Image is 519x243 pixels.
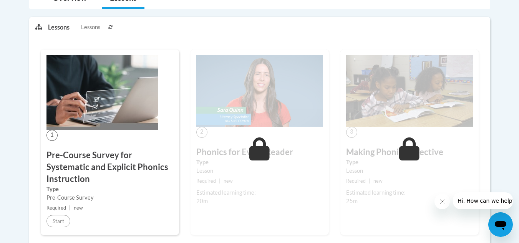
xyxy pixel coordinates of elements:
[46,215,70,227] button: Start
[346,167,473,175] div: Lesson
[46,205,66,211] span: Required
[346,188,473,197] div: Estimated learning time:
[219,178,221,184] span: |
[453,192,513,209] iframe: Message from company
[346,198,358,204] span: 25m
[346,178,366,184] span: Required
[346,127,357,138] span: 3
[196,167,323,175] div: Lesson
[373,178,383,184] span: new
[69,205,71,211] span: |
[196,158,323,167] label: Type
[81,23,100,31] span: Lessons
[46,149,173,185] h3: Pre-Course Survey for Systematic and Explicit Phonics Instruction
[224,178,233,184] span: new
[196,55,323,127] img: Course Image
[488,212,513,237] iframe: Button to launch messaging window
[434,194,450,209] iframe: Close message
[196,198,208,204] span: 20m
[196,188,323,197] div: Estimated learning time:
[346,158,473,167] label: Type
[346,55,473,127] img: Course Image
[48,23,70,31] p: Lessons
[196,178,216,184] span: Required
[74,205,83,211] span: new
[346,146,473,158] h3: Making Phonics Effective
[46,193,173,202] div: Pre-Course Survey
[196,127,207,138] span: 2
[5,5,62,12] span: Hi. How can we help?
[196,146,323,158] h3: Phonics for Every Reader
[46,130,58,141] span: 1
[46,55,158,130] img: Course Image
[369,178,370,184] span: |
[46,185,173,193] label: Type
